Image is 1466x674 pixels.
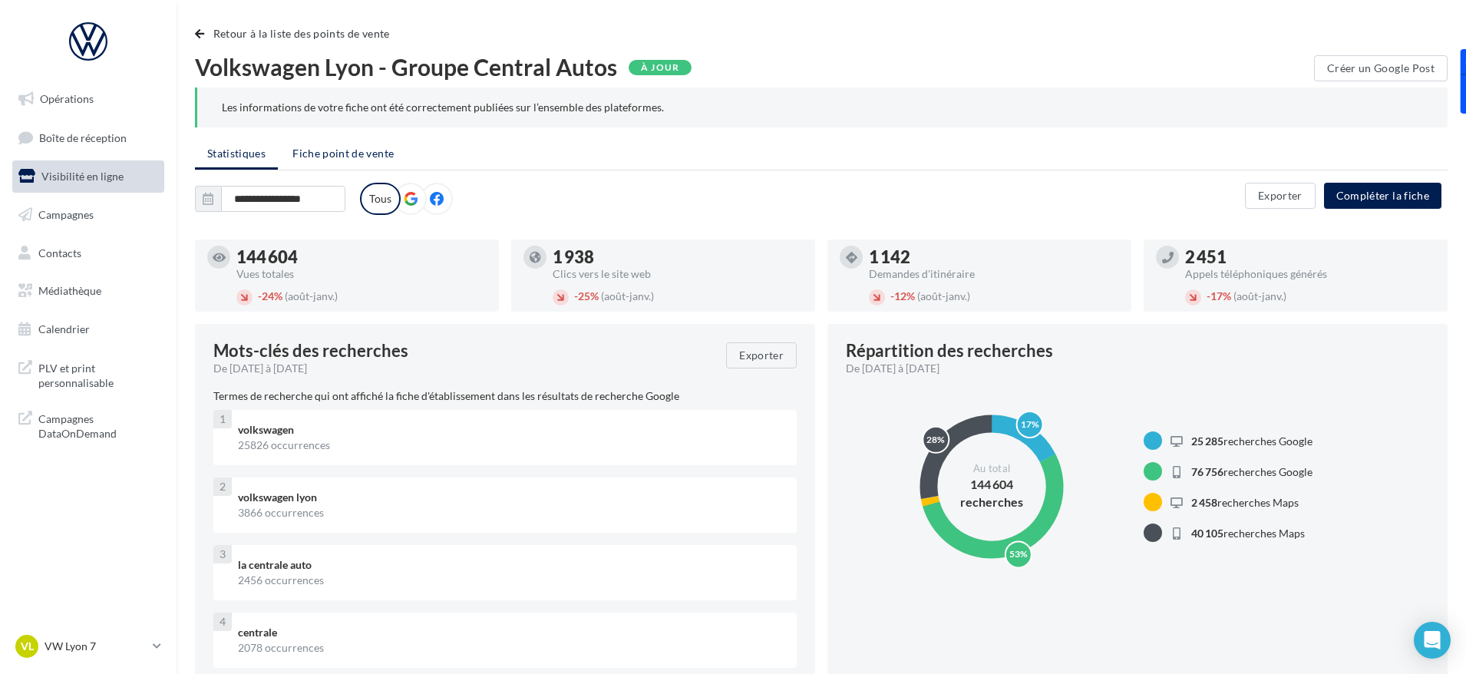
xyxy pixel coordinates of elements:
label: Tous [360,183,401,215]
span: Contacts [38,246,81,259]
div: Les informations de votre fiche ont été correctement publiées sur l’ensemble des plateformes. [222,100,1423,115]
a: Boîte de réception [9,121,167,154]
span: 12% [890,289,915,302]
span: 76 756 [1191,465,1223,478]
span: - [1207,289,1210,302]
div: 2078 occurrences [238,640,784,656]
div: 2456 occurrences [238,573,784,588]
a: Compléter la fiche [1318,188,1448,201]
div: À jour [629,60,692,75]
span: 40 105 [1191,527,1223,540]
div: 3866 occurrences [238,505,784,520]
a: PLV et print personnalisable [9,352,167,397]
div: 2 [213,477,232,496]
div: centrale [238,625,784,640]
a: Campagnes DataOnDemand [9,402,167,448]
a: Calendrier [9,313,167,345]
span: recherches Maps [1191,496,1299,509]
div: 1 938 [553,249,803,266]
a: Contacts [9,237,167,269]
div: 25826 occurrences [238,438,784,453]
span: Campagnes [38,208,94,221]
button: Créer un Google Post [1314,55,1448,81]
span: Opérations [40,92,94,105]
div: Vues totales [236,269,487,279]
span: 2 458 [1191,496,1217,509]
span: (août-janv.) [1233,289,1286,302]
span: VL [21,639,34,654]
span: Retour à la liste des points de vente [213,27,390,40]
div: volkswagen lyon [238,490,784,505]
div: De [DATE] à [DATE] [213,361,714,376]
div: 1 142 [869,249,1119,266]
span: Fiche point de vente [292,147,394,160]
span: recherches Google [1191,434,1312,448]
div: 1 [213,410,232,428]
a: Opérations [9,83,167,115]
span: 17% [1207,289,1231,302]
div: 144 604 [236,249,487,266]
button: Exporter [726,342,797,368]
div: 2 451 [1185,249,1435,266]
span: Calendrier [38,322,90,335]
div: Demandes d'itinéraire [869,269,1119,279]
p: Termes de recherche qui ont affiché la fiche d'établissement dans les résultats de recherche Google [213,388,797,404]
span: (août-janv.) [917,289,970,302]
span: recherches Google [1191,465,1312,478]
span: recherches Maps [1191,527,1305,540]
div: 4 [213,613,232,631]
div: 3 [213,545,232,563]
span: Médiathèque [38,284,101,297]
div: Répartition des recherches [846,342,1053,359]
span: Campagnes DataOnDemand [38,408,158,441]
span: - [574,289,578,302]
p: VW Lyon 7 [45,639,147,654]
span: PLV et print personnalisable [38,358,158,391]
span: 25 285 [1191,434,1223,448]
a: Médiathèque [9,275,167,307]
span: (août-janv.) [601,289,654,302]
div: Appels téléphoniques générés [1185,269,1435,279]
button: Retour à la liste des points de vente [195,25,396,43]
a: Visibilité en ligne [9,160,167,193]
div: volkswagen [238,422,784,438]
div: la centrale auto [238,557,784,573]
a: VL VW Lyon 7 [12,632,164,661]
div: Clics vers le site web [553,269,803,279]
span: (août-janv.) [285,289,338,302]
a: Campagnes [9,199,167,231]
div: De [DATE] à [DATE] [846,361,1417,376]
button: Compléter la fiche [1324,183,1441,209]
button: Exporter [1245,183,1316,209]
span: 24% [258,289,282,302]
span: Boîte de réception [39,131,127,144]
span: - [890,289,894,302]
span: Volkswagen Lyon - Groupe Central Autos [195,55,617,78]
div: Open Intercom Messenger [1414,622,1451,659]
span: 25% [574,289,599,302]
span: - [258,289,262,302]
span: Visibilité en ligne [41,170,124,183]
span: Mots-clés des recherches [213,342,408,359]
